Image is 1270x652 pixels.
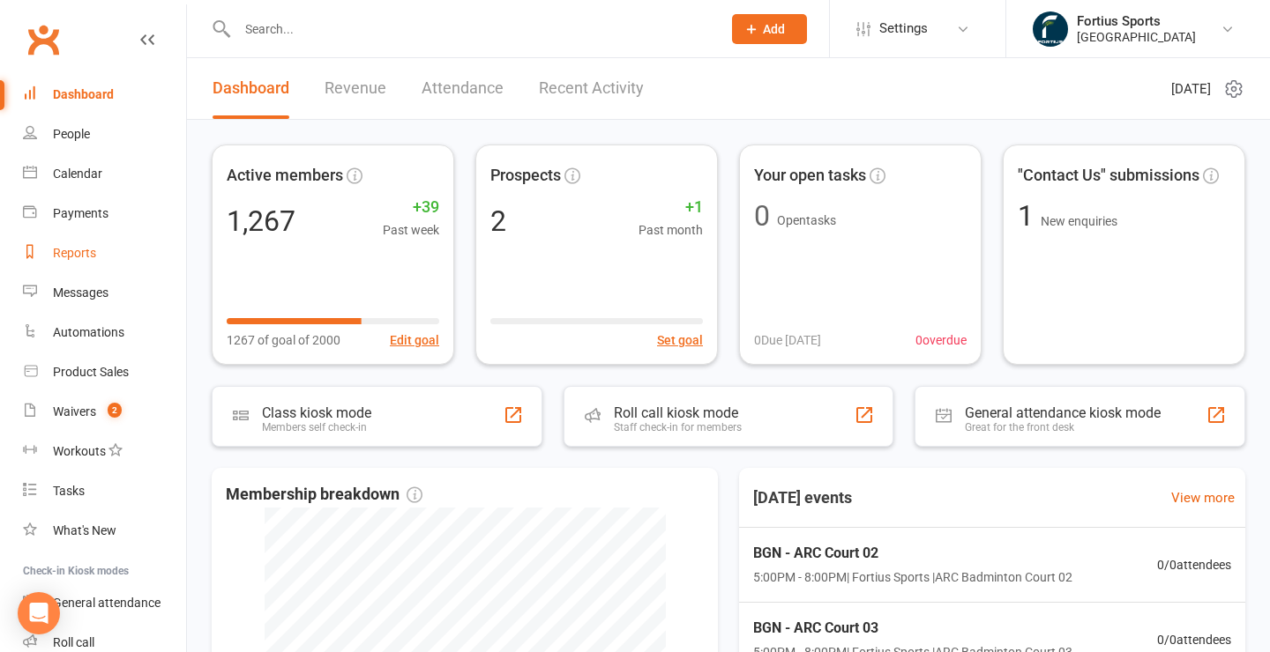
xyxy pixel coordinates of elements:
span: "Contact Us" submissions [1018,163,1199,189]
a: Tasks [23,471,186,511]
span: Prospects [490,163,561,189]
div: Roll call kiosk mode [614,404,742,421]
a: Recent Activity [539,58,644,119]
a: Dashboard [23,75,186,115]
span: Your open tasks [754,163,866,189]
span: 1 [1018,199,1041,233]
h3: [DATE] events [739,482,866,514]
div: Tasks [53,484,85,498]
div: People [53,127,90,141]
div: [GEOGRAPHIC_DATA] [1077,29,1196,45]
button: Set goal [657,330,703,350]
div: Fortius Sports [1077,13,1196,29]
a: Revenue [325,58,386,119]
span: Open tasks [777,213,836,227]
div: Workouts [53,444,106,458]
span: 0 Due [DATE] [754,330,821,350]
div: Class kiosk mode [262,404,371,421]
span: [DATE] [1171,78,1211,100]
span: 1267 of goal of 2000 [227,330,340,350]
div: Roll call [53,635,94,649]
a: Automations [23,313,186,352]
a: Messages [23,273,186,313]
div: Open Intercom Messenger [18,592,60,634]
span: 2 [108,403,122,418]
div: Messages [53,285,108,300]
a: Dashboard [213,58,289,119]
a: General attendance kiosk mode [23,583,186,623]
div: Calendar [53,167,102,181]
button: Add [732,14,807,44]
div: Great for the front desk [965,421,1161,433]
a: Workouts [23,432,186,471]
a: Reports [23,233,186,273]
span: BGN - ARC Court 02 [753,542,1072,565]
span: +1 [639,195,703,220]
div: Members self check-in [262,421,371,433]
div: General attendance [53,596,161,610]
div: Product Sales [53,365,129,379]
a: Waivers 2 [23,392,186,432]
span: Add [763,22,785,36]
div: Staff check-in for members [614,421,742,433]
a: Payments [23,194,186,233]
a: Clubworx [21,18,65,62]
a: Attendance [422,58,504,119]
div: Reports [53,246,96,260]
div: Automations [53,325,124,339]
span: 0 overdue [915,330,967,350]
a: View more [1171,487,1235,508]
span: 5:00PM - 8:00PM | Fortius Sports | ARC Badminton Court 02 [753,567,1072,587]
div: 2 [490,207,506,235]
span: Membership breakdown [226,482,422,508]
div: Waivers [53,404,96,419]
span: Active members [227,163,343,189]
div: Payments [53,206,108,220]
a: Calendar [23,154,186,194]
button: Edit goal [390,330,439,350]
span: Past month [639,220,703,240]
input: Search... [232,17,709,41]
span: 0 / 0 attendees [1157,630,1231,649]
span: Settings [879,9,928,48]
span: BGN - ARC Court 03 [753,617,1072,640]
a: What's New [23,511,186,551]
img: thumb_image1743802567.png [1033,11,1068,47]
div: 1,267 [227,207,295,235]
span: 0 / 0 attendees [1157,555,1231,574]
div: Dashboard [53,87,114,101]
span: +39 [383,195,439,220]
span: Past week [383,220,439,240]
div: General attendance kiosk mode [965,404,1161,421]
div: What's New [53,523,116,537]
a: People [23,115,186,154]
span: New enquiries [1041,214,1117,228]
div: 0 [754,202,770,230]
a: Product Sales [23,352,186,392]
